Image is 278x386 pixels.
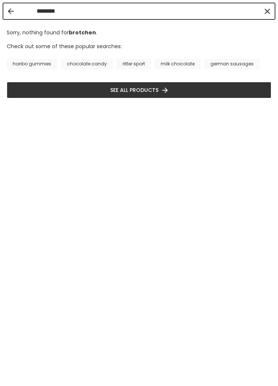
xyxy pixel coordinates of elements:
div: Check out some of these popular searches: [7,42,275,69]
div: Sorry, nothing found for . [3,29,275,42]
a: haribo gummies [7,59,57,69]
a: german sausages [204,59,260,69]
a: chocolate candy [61,59,113,69]
b: brotchen [69,29,96,36]
button: Back [8,8,14,14]
button: Clear [263,7,271,15]
a: ritter sport [117,59,151,69]
a: milk chocolate [155,59,201,69]
a: See all products [19,86,259,94]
